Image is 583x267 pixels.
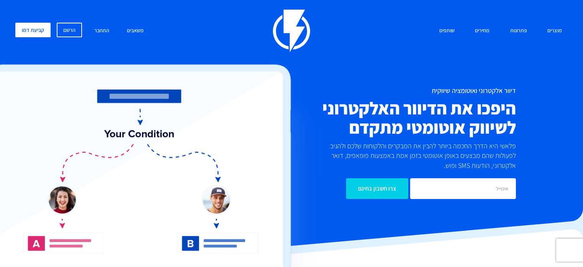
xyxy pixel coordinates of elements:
p: פלאשי היא הדרך החכמה ביותר להבין את המבקרים והלקוחות שלכם ולהגיב לפעולות שהם מבצעים באופן אוטומטי... [320,141,516,171]
a: מוצרים [542,23,568,39]
a: קביעת דמו [15,23,51,37]
a: שותפים [434,23,460,39]
input: צרו חשבון בחינם [346,178,408,199]
a: פתרונות [504,23,533,39]
h1: דיוור אלקטרוני ואוטומציה שיווקית [251,87,516,95]
a: הרשם [57,23,82,37]
h2: היפכו את הדיוור האלקטרוני לשיווק אוטומטי מתקדם [251,98,516,137]
a: התחבר [89,23,115,39]
a: משאבים [121,23,149,39]
input: אימייל [410,178,516,199]
a: מחירים [469,23,495,39]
